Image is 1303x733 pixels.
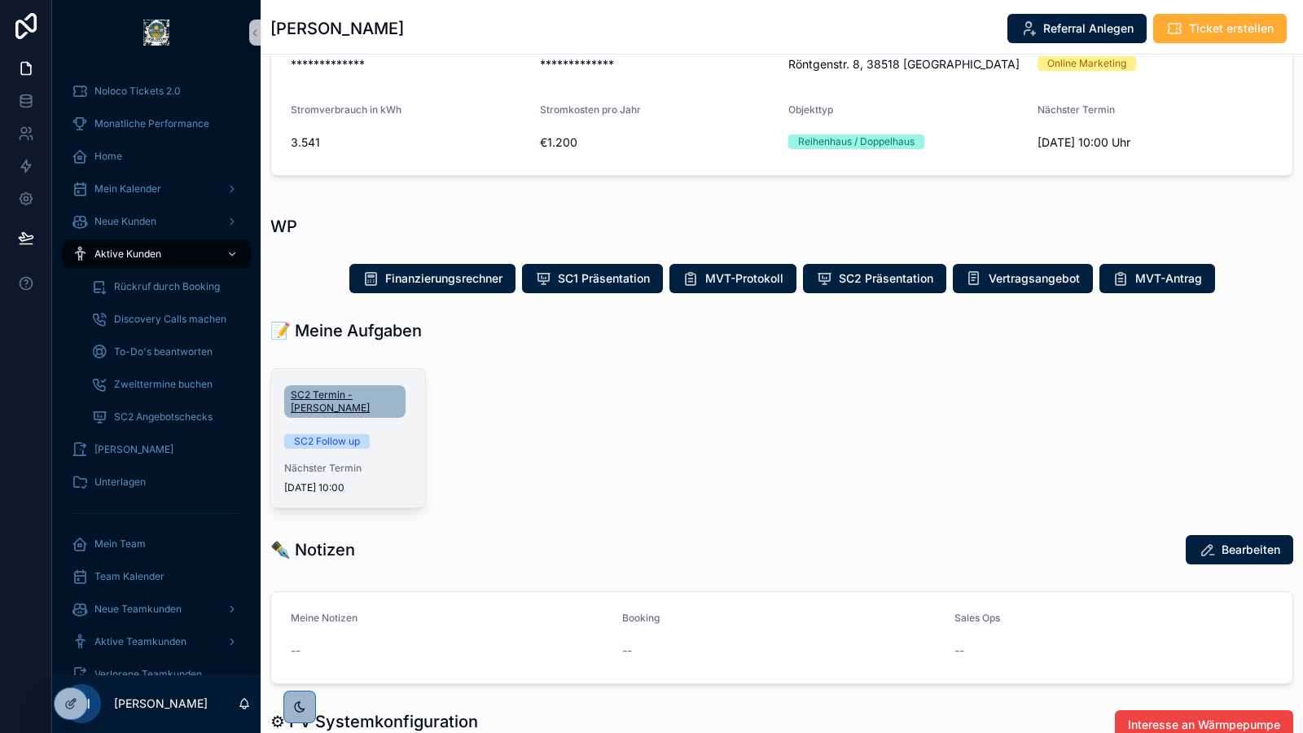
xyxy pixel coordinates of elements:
[291,134,527,151] span: 3.541
[1186,535,1293,564] button: Bearbeiten
[94,117,209,130] span: Monatliche Performance
[803,264,946,293] button: SC2 Präsentation
[1099,264,1215,293] button: MVT-Antrag
[62,435,251,464] a: [PERSON_NAME]
[385,270,502,287] span: Finanzierungsrechner
[114,313,226,326] span: Discovery Calls machen
[1038,134,1274,151] span: [DATE] 10:00 Uhr
[62,109,251,138] a: Monatliche Performance
[270,17,404,40] h1: [PERSON_NAME]
[1222,542,1280,558] span: Bearbeiten
[94,215,156,228] span: Neue Kunden
[622,612,660,624] span: Booking
[1038,103,1115,116] span: Nächster Termin
[81,402,251,432] a: SC2 Angebotschecks
[62,142,251,171] a: Home
[989,270,1080,287] span: Vertragsangebot
[349,264,515,293] button: Finanzierungsrechner
[954,643,964,659] span: --
[1135,270,1202,287] span: MVT-Antrag
[114,378,213,391] span: Zweittermine buchen
[62,595,251,624] a: Neue Teamkunden
[94,443,173,456] span: [PERSON_NAME]
[94,182,161,195] span: Mein Kalender
[62,239,251,269] a: Aktive Kunden
[62,627,251,656] a: Aktive Teamkunden
[62,529,251,559] a: Mein Team
[705,270,783,287] span: MVT-Protokoll
[81,337,251,366] a: To-Do's beantworten
[839,270,933,287] span: SC2 Präsentation
[798,134,915,149] div: Reihenhaus / Doppelhaus
[62,562,251,591] a: Team Kalender
[62,660,251,689] a: Verlorene Teamkunden
[270,319,422,342] h1: 📝 Meine Aufgaben
[52,65,261,674] div: scrollable content
[788,103,833,116] span: Objekttyp
[788,56,1024,72] span: Röntgenstr. 8, 38518 [GEOGRAPHIC_DATA]
[1007,14,1147,43] button: Referral Anlegen
[94,248,161,261] span: Aktive Kunden
[114,410,213,424] span: SC2 Angebotschecks
[94,150,122,163] span: Home
[291,643,301,659] span: --
[291,612,358,624] span: Meine Notizen
[1128,717,1280,733] span: Interesse an Wärmpepumpe
[62,174,251,204] a: Mein Kalender
[94,603,182,616] span: Neue Teamkunden
[1189,20,1274,37] span: Ticket erstellen
[143,20,169,46] img: App logo
[294,434,360,449] div: SC2 Follow up
[291,103,401,116] span: Stromverbrauch in kWh
[62,207,251,236] a: Neue Kunden
[558,270,650,287] span: SC1 Präsentation
[1043,20,1134,37] span: Referral Anlegen
[81,272,251,301] a: Rückruf durch Booking
[94,538,146,551] span: Mein Team
[94,570,165,583] span: Team Kalender
[284,481,412,494] span: [DATE] 10:00
[284,385,406,418] a: SC2 Termin - [PERSON_NAME]
[522,264,663,293] button: SC1 Präsentation
[94,85,181,98] span: Noloco Tickets 2.0
[954,612,1000,624] span: Sales Ops
[1153,14,1287,43] button: Ticket erstellen
[114,280,220,293] span: Rückruf durch Booking
[94,635,186,648] span: Aktive Teamkunden
[94,476,146,489] span: Unterlagen
[270,215,297,238] h1: WP
[669,264,796,293] button: MVT-Protokoll
[291,388,399,415] span: SC2 Termin - [PERSON_NAME]
[81,305,251,334] a: Discovery Calls machen
[62,77,251,106] a: Noloco Tickets 2.0
[114,696,208,712] p: [PERSON_NAME]
[94,668,202,681] span: Verlorene Teamkunden
[540,103,641,116] span: Stromkosten pro Jahr
[62,467,251,497] a: Unterlagen
[270,710,478,733] h1: ⚙ PV Systemkonfiguration
[1047,56,1126,71] div: Online Marketing
[284,462,412,475] span: Nächster Termin
[622,643,632,659] span: --
[81,370,251,399] a: Zweittermine buchen
[540,134,776,151] span: €1.200
[270,538,355,561] h1: ✒️ Notizen
[953,264,1093,293] button: Vertragsangebot
[114,345,213,358] span: To-Do's beantworten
